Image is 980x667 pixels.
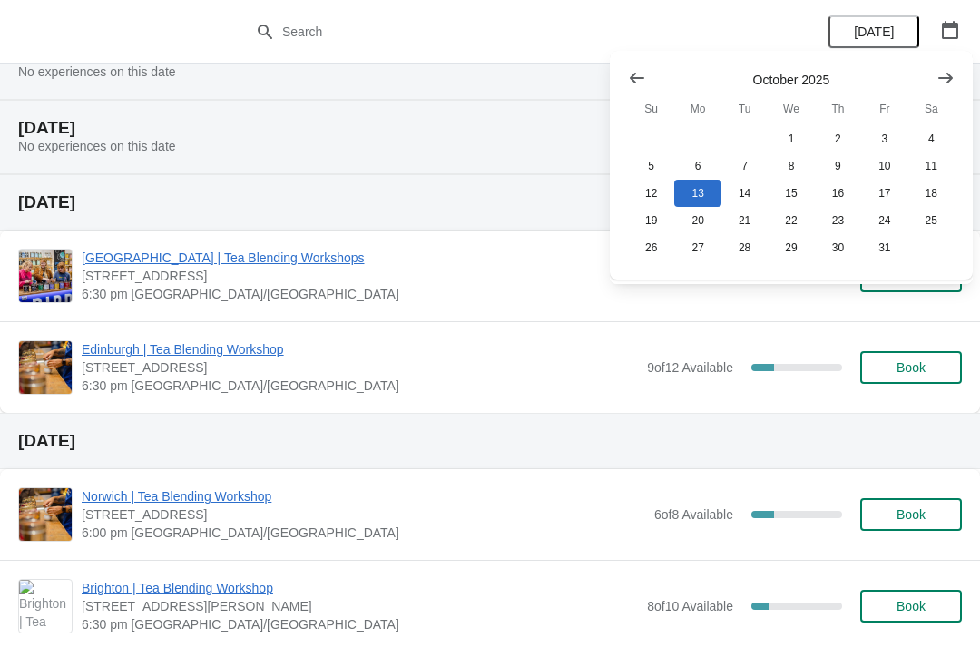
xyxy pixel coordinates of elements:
button: Show previous month, September 2025 [621,62,653,94]
button: Thursday October 9 2025 [815,152,861,180]
button: Tuesday October 21 2025 [721,207,768,234]
th: Sunday [628,93,674,125]
span: 6:30 pm [GEOGRAPHIC_DATA]/[GEOGRAPHIC_DATA] [82,615,638,633]
button: Monday October 27 2025 [674,234,720,261]
th: Monday [674,93,720,125]
th: Wednesday [768,93,814,125]
button: Saturday October 4 2025 [908,125,955,152]
img: Glasgow | Tea Blending Workshops | 215 Byres Road, Glasgow G12 8UD, UK | 6:30 pm Europe/London [19,250,72,302]
button: Tuesday October 28 2025 [721,234,768,261]
img: Norwich | Tea Blending Workshop | 9 Back Of The Inns, Norwich NR2 1PT, UK | 6:00 pm Europe/London [19,488,72,541]
button: Sunday October 26 2025 [628,234,674,261]
span: 6:30 pm [GEOGRAPHIC_DATA]/[GEOGRAPHIC_DATA] [82,285,631,303]
button: Wednesday October 22 2025 [768,207,814,234]
button: Thursday October 16 2025 [815,180,861,207]
h2: [DATE] [18,119,962,137]
h2: [DATE] [18,432,962,450]
button: Monday October 13 2025 [674,180,720,207]
button: Saturday October 25 2025 [908,207,955,234]
span: 6 of 8 Available [654,507,733,522]
span: [STREET_ADDRESS] [82,505,645,524]
input: Search [281,15,735,48]
span: [DATE] [854,25,894,39]
span: 6:00 pm [GEOGRAPHIC_DATA]/[GEOGRAPHIC_DATA] [82,524,645,542]
span: 9 of 12 Available [647,360,733,375]
button: Wednesday October 8 2025 [768,152,814,180]
button: Wednesday October 1 2025 [768,125,814,152]
span: [STREET_ADDRESS] [82,358,638,377]
button: Friday October 3 2025 [861,125,907,152]
button: Book [860,590,962,623]
th: Tuesday [721,93,768,125]
span: 6:30 pm [GEOGRAPHIC_DATA]/[GEOGRAPHIC_DATA] [82,377,638,395]
button: Tuesday October 7 2025 [721,152,768,180]
img: Edinburgh | Tea Blending Workshop | 89 Rose Street, Edinburgh, EH2 3DT | 6:30 pm Europe/London [19,341,72,394]
button: Friday October 10 2025 [861,152,907,180]
button: Sunday October 5 2025 [628,152,674,180]
span: Brighton | Tea Blending Workshop [82,579,638,597]
button: Tuesday October 14 2025 [721,180,768,207]
span: Book [897,599,926,613]
button: Friday October 24 2025 [861,207,907,234]
span: [GEOGRAPHIC_DATA] | Tea Blending Workshops [82,249,631,267]
button: Saturday October 11 2025 [908,152,955,180]
button: Friday October 17 2025 [861,180,907,207]
button: Sunday October 19 2025 [628,207,674,234]
th: Friday [861,93,907,125]
th: Saturday [908,93,955,125]
button: Thursday October 23 2025 [815,207,861,234]
button: Monday October 20 2025 [674,207,720,234]
button: Friday October 31 2025 [861,234,907,261]
span: Book [897,360,926,375]
span: [STREET_ADDRESS][PERSON_NAME] [82,597,638,615]
span: Book [897,507,926,522]
span: No experiences on this date [18,139,176,153]
button: Show next month, November 2025 [929,62,962,94]
button: Thursday October 2 2025 [815,125,861,152]
span: No experiences on this date [18,64,176,79]
button: Sunday October 12 2025 [628,180,674,207]
button: Thursday October 30 2025 [815,234,861,261]
button: Wednesday October 29 2025 [768,234,814,261]
span: 8 of 10 Available [647,599,733,613]
button: [DATE] [828,15,919,48]
button: Book [860,498,962,531]
span: [STREET_ADDRESS] [82,267,631,285]
th: Thursday [815,93,861,125]
button: Book [860,351,962,384]
button: Wednesday October 15 2025 [768,180,814,207]
span: Norwich | Tea Blending Workshop [82,487,645,505]
button: Monday October 6 2025 [674,152,720,180]
button: Saturday October 18 2025 [908,180,955,207]
span: Edinburgh | Tea Blending Workshop [82,340,638,358]
img: Brighton | Tea Blending Workshop | 41 Gardner Street, Brighton BN1 1UN | 6:30 pm Europe/London [19,580,72,633]
h2: [DATE] [18,193,962,211]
